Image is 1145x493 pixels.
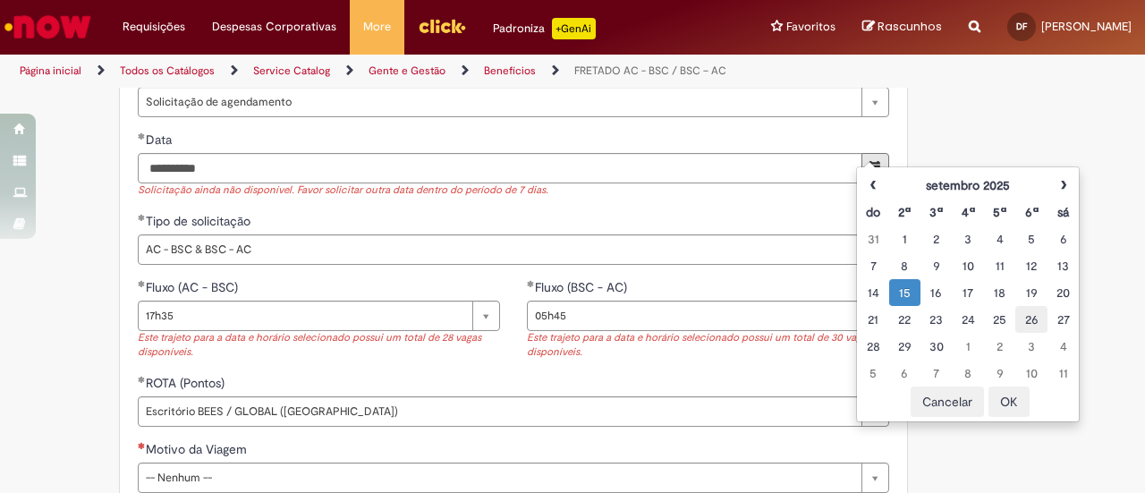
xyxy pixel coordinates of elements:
[138,331,500,361] div: Este trajeto para a data e horário selecionado possui um total de 28 vagas disponíveis.
[120,64,215,78] a: Todos os Catálogos
[925,257,947,275] div: 09 September 2025 Tuesday
[146,213,254,229] span: Tipo de solicitação
[1020,337,1042,355] div: 03 October 2025 Friday
[889,199,920,225] th: Segunda-feira
[1020,230,1042,248] div: 05 September 2025 Friday
[988,284,1011,302] div: 18 September 2025 Thursday
[988,310,1011,328] div: 25 September 2025 Thursday
[957,257,980,275] div: 10 September 2025 Wednesday
[493,18,596,39] div: Padroniza
[957,337,980,355] div: 01 October 2025 Wednesday
[527,331,889,361] div: Este trajeto para a data e horário selecionado possui um total de 30 vagas disponíveis.
[988,337,1011,355] div: 02 October 2025 Thursday
[138,132,146,140] span: Obrigatório Preenchido
[894,284,916,302] div: 15 September 2025 Monday
[1015,199,1047,225] th: Sexta-feira
[146,375,228,391] span: ROTA (Pontos)
[1052,257,1074,275] div: 13 September 2025 Saturday
[957,230,980,248] div: 03 September 2025 Wednesday
[878,18,942,35] span: Rascunhos
[146,302,463,330] span: 17h35
[861,364,884,382] div: 05 October 2025 Sunday
[123,18,185,36] span: Requisições
[552,18,596,39] p: +GenAi
[146,463,852,492] span: -- Nenhum --
[857,172,888,199] th: Mês anterior
[861,337,884,355] div: 28 September 2025 Sunday
[138,442,146,449] span: Necessários
[953,199,984,225] th: Quarta-feira
[1052,337,1074,355] div: 04 October 2025 Saturday
[363,18,391,36] span: More
[861,230,884,248] div: 31 August 2025 Sunday
[535,279,631,295] span: Fluxo (BSC - AC)
[786,18,835,36] span: Favoritos
[1052,284,1074,302] div: 20 September 2025 Saturday
[889,172,1047,199] th: setembro 2025. Alternar mês
[1047,172,1079,199] th: Próximo mês
[484,64,536,78] a: Benefícios
[1052,364,1074,382] div: 11 October 2025 Saturday
[856,166,1080,422] div: Escolher data
[146,88,852,116] span: Solicitação de agendamento
[862,19,942,36] a: Rascunhos
[146,441,250,457] span: Motivo da Viagem
[146,279,242,295] span: Fluxo (AC - BSC)
[138,153,862,183] input: Data 15 September 2025 Monday
[1052,230,1074,248] div: 06 September 2025 Saturday
[574,64,726,78] a: FRETADO AC - BSC / BSC – AC
[894,310,916,328] div: 22 September 2025 Monday
[861,284,884,302] div: 14 September 2025 Sunday
[138,183,889,199] div: Solicitação ainda não disponível. Favor solicitar outra data dentro do período de 7 dias.
[957,364,980,382] div: 08 October 2025 Wednesday
[1020,364,1042,382] div: 10 October 2025 Friday
[13,55,750,88] ul: Trilhas de página
[957,310,980,328] div: 24 September 2025 Wednesday
[920,199,952,225] th: Terça-feira
[894,257,916,275] div: 08 September 2025 Monday
[527,280,535,287] span: Obrigatório Preenchido
[925,337,947,355] div: 30 September 2025 Tuesday
[1020,257,1042,275] div: 12 September 2025 Friday
[20,64,81,78] a: Página inicial
[925,364,947,382] div: 07 October 2025 Tuesday
[861,153,889,183] button: Mostrar calendário para Data
[253,64,330,78] a: Service Catalog
[1041,19,1132,34] span: [PERSON_NAME]
[957,284,980,302] div: 17 September 2025 Wednesday
[1020,284,1042,302] div: 19 September 2025 Friday
[988,230,1011,248] div: 04 September 2025 Thursday
[861,257,884,275] div: 07 September 2025 Sunday
[146,235,852,264] span: AC - BSC & BSC - AC
[857,199,888,225] th: Domingo
[138,376,146,383] span: Obrigatório Preenchido
[138,280,146,287] span: Obrigatório Preenchido
[984,199,1015,225] th: Quinta-feira
[988,364,1011,382] div: 09 October 2025 Thursday
[925,310,947,328] div: 23 September 2025 Tuesday
[911,387,984,417] button: Cancelar
[418,13,466,39] img: click_logo_yellow_360x200.png
[212,18,336,36] span: Despesas Corporativas
[988,257,1011,275] div: 11 September 2025 Thursday
[894,230,916,248] div: 01 September 2025 Monday
[369,64,445,78] a: Gente e Gestão
[138,214,146,221] span: Obrigatório Preenchido
[2,9,94,45] img: ServiceNow
[988,387,1030,417] button: OK
[146,132,175,148] span: Data
[1016,21,1027,32] span: DF
[1020,310,1042,328] div: 26 September 2025 Friday
[894,337,916,355] div: 29 September 2025 Monday
[925,284,947,302] div: 16 September 2025 Tuesday
[1052,310,1074,328] div: 27 September 2025 Saturday
[1047,199,1079,225] th: Sábado
[925,230,947,248] div: 02 September 2025 Tuesday
[146,397,852,426] span: Escritório BEES / GLOBAL ([GEOGRAPHIC_DATA])
[861,310,884,328] div: 21 September 2025 Sunday
[894,364,916,382] div: 06 October 2025 Monday
[535,302,852,330] span: 05h45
